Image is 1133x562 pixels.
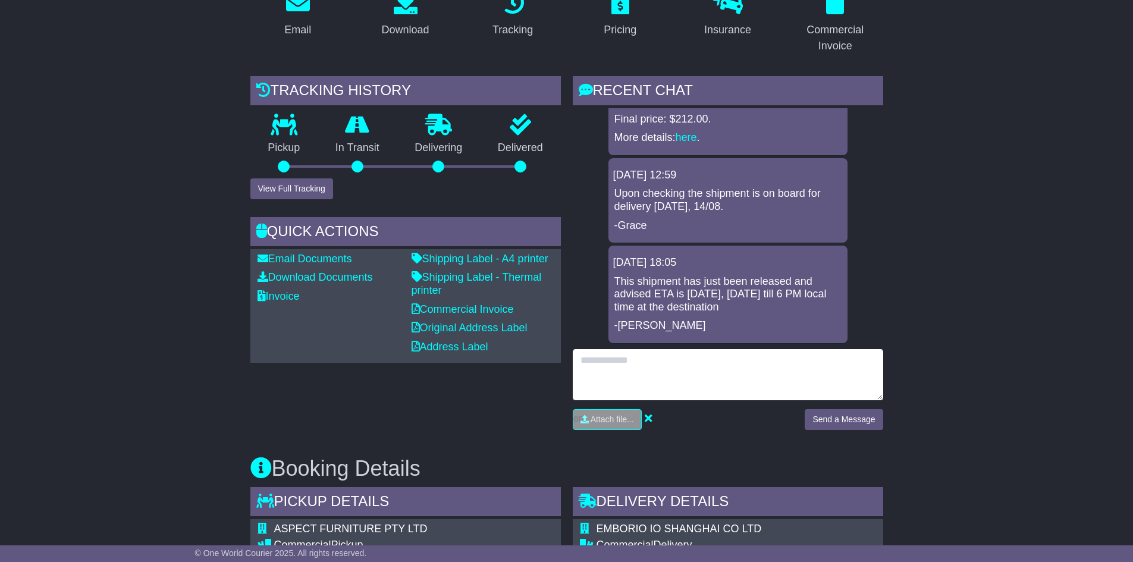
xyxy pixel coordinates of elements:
h3: Booking Details [250,457,883,481]
div: RECENT CHAT [573,76,883,108]
div: [DATE] 12:59 [613,169,843,182]
div: Commercial Invoice [795,22,875,54]
a: Original Address Label [412,322,528,334]
a: Shipping Label - Thermal printer [412,271,542,296]
div: Pricing [604,22,636,38]
div: Tracking [492,22,533,38]
p: This shipment has just been released and advised ETA is [DATE], [DATE] till 6 PM local time at th... [614,275,842,314]
a: Download Documents [258,271,373,283]
div: Pickup [274,539,503,552]
p: Pickup [250,142,318,155]
div: Insurance [704,22,751,38]
a: Email Documents [258,253,352,265]
p: In Transit [318,142,397,155]
div: Delivery Details [573,487,883,519]
p: More details: . [614,131,842,145]
span: ASPECT FURNITURE PTY LTD [274,523,428,535]
p: Delivering [397,142,481,155]
span: Commercial [274,539,331,551]
div: Delivery [597,539,876,552]
div: Email [284,22,311,38]
div: Download [381,22,429,38]
a: Shipping Label - A4 printer [412,253,548,265]
span: EMBORIO IO SHANGHAI CO LTD [597,523,762,535]
a: Invoice [258,290,300,302]
div: [DATE] 18:05 [613,256,843,269]
p: Final price: $212.00. [614,113,842,126]
a: Commercial Invoice [412,303,514,315]
p: -[PERSON_NAME] [614,319,842,332]
div: Quick Actions [250,217,561,249]
button: Send a Message [805,409,883,430]
span: Commercial [597,539,654,551]
span: © One World Courier 2025. All rights reserved. [195,548,367,558]
a: here [676,131,697,143]
a: Address Label [412,341,488,353]
p: -Grace [614,219,842,233]
p: Delivered [480,142,561,155]
div: Tracking history [250,76,561,108]
div: Pickup Details [250,487,561,519]
p: Upon checking the shipment is on board for delivery [DATE], 14/08. [614,187,842,213]
button: View Full Tracking [250,178,333,199]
